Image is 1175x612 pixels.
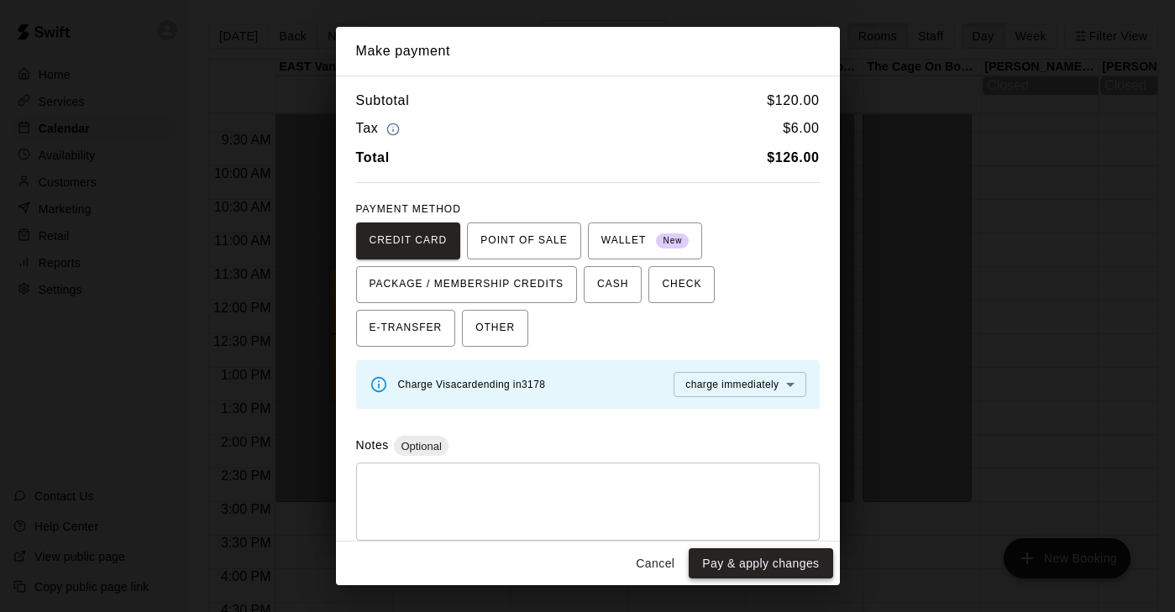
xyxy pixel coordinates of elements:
h6: Tax [356,118,405,140]
span: PACKAGE / MEMBERSHIP CREDITS [370,271,564,298]
h2: Make payment [336,27,840,76]
h6: Subtotal [356,90,410,112]
h6: $ 120.00 [767,90,819,112]
span: E-TRANSFER [370,315,443,342]
button: Pay & apply changes [689,548,832,579]
span: CREDIT CARD [370,228,448,254]
span: New [656,230,689,253]
button: CASH [584,266,642,303]
b: $ 126.00 [767,150,819,165]
span: CHECK [662,271,701,298]
span: PAYMENT METHOD [356,203,461,215]
h6: $ 6.00 [783,118,819,140]
button: CREDIT CARD [356,222,461,259]
span: Charge Visa card ending in 3178 [398,379,546,390]
b: Total [356,150,390,165]
button: WALLET New [588,222,703,259]
span: WALLET [601,228,690,254]
button: CHECK [648,266,715,303]
span: charge immediately [685,379,779,390]
span: OTHER [475,315,515,342]
button: PACKAGE / MEMBERSHIP CREDITS [356,266,578,303]
button: Cancel [628,548,682,579]
span: CASH [597,271,628,298]
button: POINT OF SALE [467,222,580,259]
span: Optional [394,440,448,452]
label: Notes [356,438,389,452]
span: POINT OF SALE [480,228,567,254]
button: E-TRANSFER [356,310,456,347]
button: OTHER [462,310,528,347]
